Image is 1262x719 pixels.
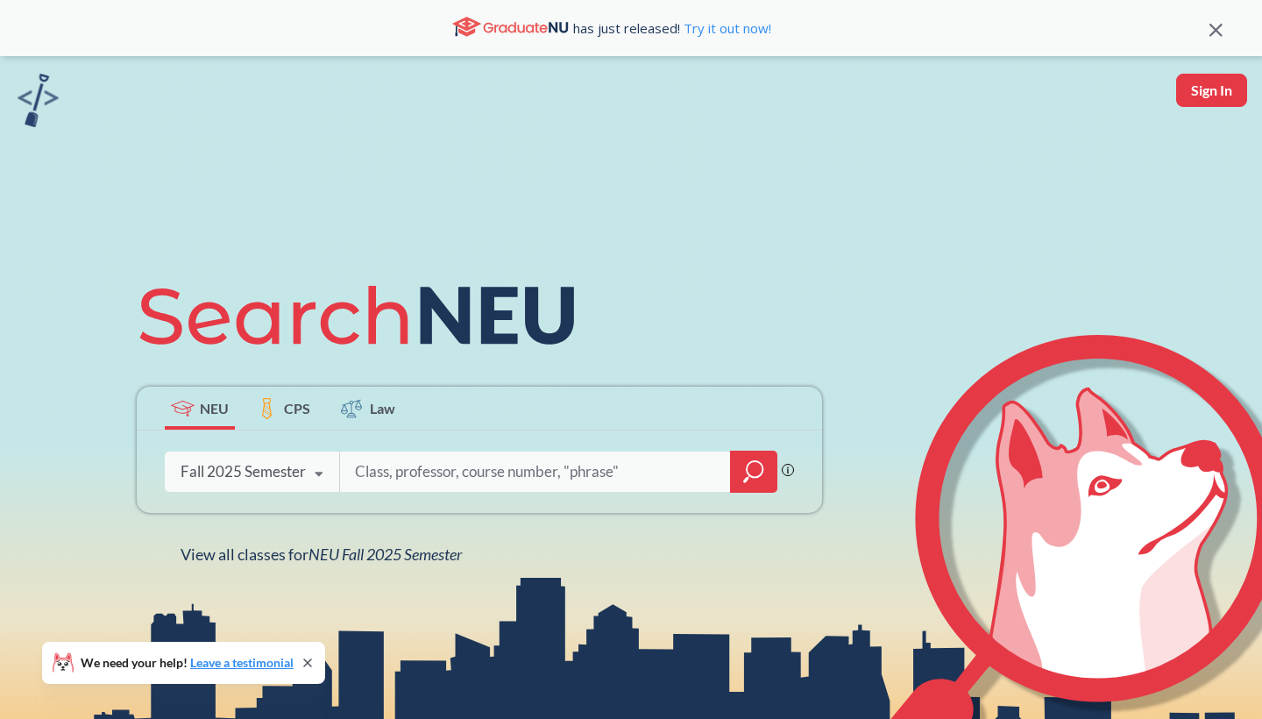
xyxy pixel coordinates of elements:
svg: magnifying glass [743,459,764,484]
button: Sign In [1176,74,1247,107]
a: sandbox logo [18,74,59,132]
span: NEU [200,398,229,418]
span: View all classes for [181,545,462,564]
div: Fall 2025 Semester [181,462,306,481]
a: Leave a testimonial [190,655,294,670]
span: Law [370,398,395,418]
span: We need your help! [81,657,294,669]
a: Try it out now! [680,19,771,37]
img: sandbox logo [18,74,59,127]
input: Class, professor, course number, "phrase" [353,453,718,490]
span: CPS [284,398,310,418]
span: has just released! [573,18,771,38]
div: magnifying glass [730,451,777,493]
span: NEU Fall 2025 Semester [308,545,462,564]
